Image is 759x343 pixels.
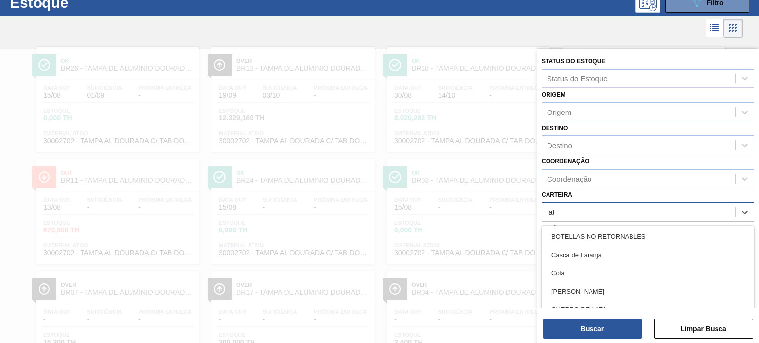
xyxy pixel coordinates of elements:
label: Status do Estoque [542,58,605,65]
div: Cola [542,264,754,282]
div: Status do Estoque [547,74,608,82]
div: BOTELLAS NO RETORNABLES [542,228,754,246]
div: Origem [547,108,571,116]
label: Família [542,225,565,232]
a: ÍconeOkBR26 - TAMPA DE ALUMÍNIO DOURADA TAB DOURADOData out15/08Suficiência01/09Próxima Entrega-E... [29,40,204,152]
div: Destino [547,141,572,150]
label: Destino [542,125,568,132]
a: ÍconeOverBR13 - TAMPA DE ALUMÍNIO DOURADA TAB DOURADOData out19/09Suficiência03/10Próxima Entrega... [204,40,379,152]
div: Visão em Cards [724,19,743,38]
label: Coordenação [542,158,590,165]
div: Casca de Laranja [542,246,754,264]
a: ÍconeOkBR18 - TAMPA DE ALUMÍNIO DOURADA TAB DOURADOData out30/08Suficiência14/10Próxima Entrega-E... [379,40,555,152]
div: Visão em Lista [706,19,724,38]
label: Carteira [542,191,572,198]
div: [PERSON_NAME] [542,282,754,301]
div: Coordenação [547,175,591,183]
label: Origem [542,91,566,98]
a: ÍconeOkBR27 - TAMPA DE ALUMÍNIO DOURADA TAB DOURADOData out12/08Suficiência-Próxima Entrega-Estoq... [555,40,730,152]
div: CUERPO DE LATA [542,301,754,319]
